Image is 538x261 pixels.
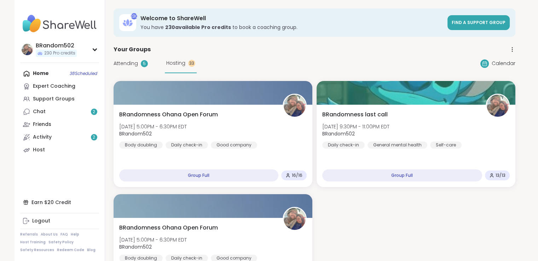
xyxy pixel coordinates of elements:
[33,108,46,115] div: Chat
[57,248,84,253] a: Redeem Code
[322,123,389,130] span: [DATE] 9:30PM - 11:00PM EDT
[48,240,74,245] a: Safety Policy
[166,141,208,149] div: Daily check-in
[119,130,152,137] b: BRandom502
[20,93,99,105] a: Support Groups
[447,15,510,30] a: Find a support group
[20,232,38,237] a: Referrals
[292,173,302,178] span: 16 / 16
[452,19,505,25] span: Find a support group
[33,121,51,128] div: Friends
[140,14,443,22] h3: Welcome to ShareWell
[284,208,306,230] img: BRandom502
[87,248,96,253] a: Blog
[430,141,462,149] div: Self-care
[20,131,99,144] a: Activity2
[368,141,427,149] div: General mental health
[36,42,77,50] div: BRandom502
[20,215,99,227] a: Logout
[20,80,99,93] a: Expert Coaching
[20,240,46,245] a: Host Training
[166,59,185,67] span: Hosting
[20,11,99,36] img: ShareWell Nav Logo
[140,24,443,31] h3: You have to book a coaching group.
[496,173,505,178] span: 13 / 13
[131,13,137,19] div: 230
[119,123,187,130] span: [DATE] 5:00PM - 6:30PM EDT
[20,196,99,209] div: Earn $20 Credit
[22,44,33,55] img: BRandom502
[119,224,218,232] span: BRandomness Ohana Open Forum
[165,24,231,31] b: 230 available Pro credit s
[93,134,95,140] span: 2
[20,144,99,156] a: Host
[33,134,52,141] div: Activity
[33,83,75,90] div: Expert Coaching
[322,141,365,149] div: Daily check-in
[20,118,99,131] a: Friends
[492,60,515,67] span: Calendar
[188,60,195,67] div: 33
[60,232,68,237] a: FAQ
[119,236,187,243] span: [DATE] 5:00PM - 6:30PM EDT
[322,169,482,181] div: Group Full
[487,95,509,117] img: BRandom502
[41,232,58,237] a: About Us
[141,60,148,67] div: 5
[322,110,388,119] span: BRandomness last call
[71,232,79,237] a: Help
[20,105,99,118] a: Chat2
[114,45,151,54] span: Your Groups
[32,217,50,225] div: Logout
[119,243,152,250] b: BRandom502
[44,50,75,56] span: 230 Pro credits
[20,248,54,253] a: Safety Resources
[119,110,218,119] span: BRandomness Ohana Open Forum
[114,60,138,67] span: Attending
[284,95,306,117] img: BRandom502
[211,141,257,149] div: Good company
[93,109,95,115] span: 2
[119,169,278,181] div: Group Full
[322,130,355,137] b: BRandom502
[33,146,45,153] div: Host
[33,95,75,103] div: Support Groups
[119,141,163,149] div: Body doubling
